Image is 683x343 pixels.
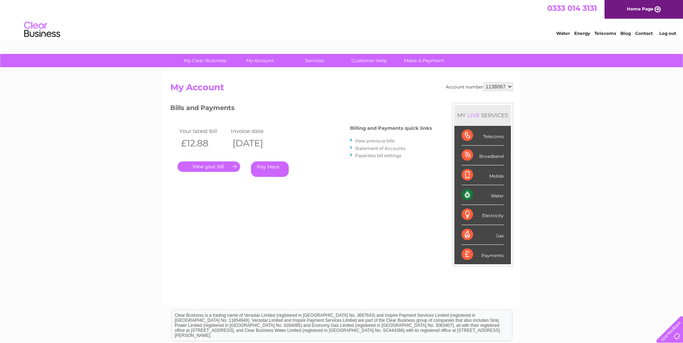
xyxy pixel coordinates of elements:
[446,82,513,91] div: Account number
[229,136,281,151] th: [DATE]
[178,161,240,172] a: .
[466,112,481,119] div: LIVE
[230,54,289,67] a: My Account
[175,54,235,67] a: My Clear Business
[556,31,570,36] a: Water
[462,185,504,205] div: Water
[355,138,395,143] a: View previous bills
[462,165,504,185] div: Mobile
[462,126,504,146] div: Telecoms
[574,31,590,36] a: Energy
[394,54,454,67] a: Make A Payment
[178,126,229,136] td: Your latest bill
[454,105,511,125] div: MY SERVICES
[355,153,401,158] a: Paperless bill settings
[659,31,676,36] a: Log out
[340,54,399,67] a: Customer Help
[350,125,432,131] h4: Billing and Payments quick links
[170,103,432,115] h3: Bills and Payments
[462,205,504,225] div: Electricity
[635,31,653,36] a: Contact
[251,161,289,177] a: Pay Here
[285,54,344,67] a: Services
[462,225,504,245] div: Gas
[24,19,60,41] img: logo.png
[178,136,229,151] th: £12.88
[462,245,504,264] div: Payments
[172,4,512,35] div: Clear Business is a trading name of Verastar Limited (registered in [GEOGRAPHIC_DATA] No. 3667643...
[547,4,597,13] a: 0333 014 3131
[620,31,631,36] a: Blog
[594,31,616,36] a: Telecoms
[229,126,281,136] td: Invoice date
[170,82,513,96] h2: My Account
[462,146,504,165] div: Broadband
[355,146,405,151] a: Statement of Accounts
